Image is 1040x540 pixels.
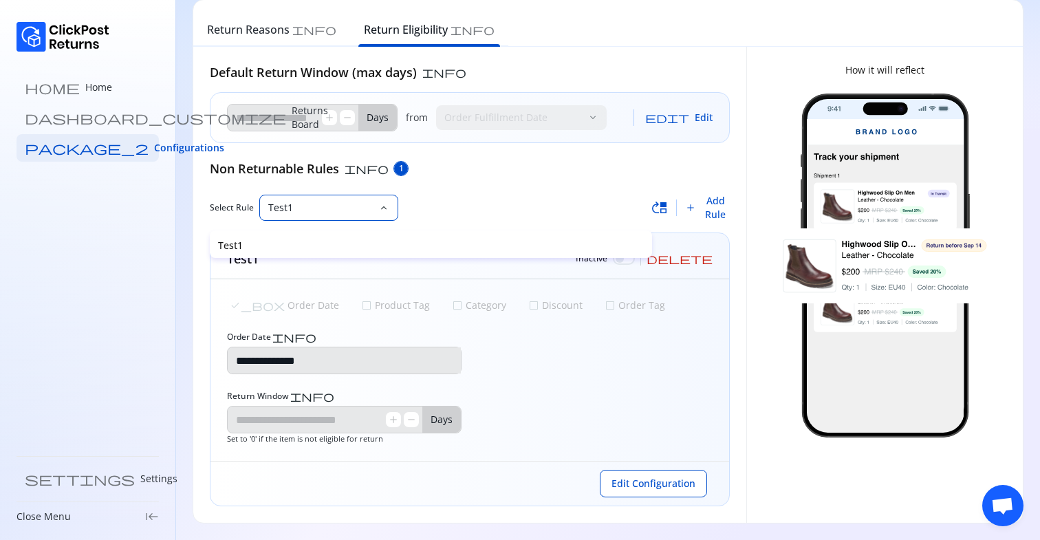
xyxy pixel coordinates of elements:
[25,141,149,155] span: package_2
[154,141,224,155] span: Configurations
[645,112,689,123] span: edit
[695,111,713,125] span: Edit
[399,163,404,174] span: 1
[345,163,389,174] span: info
[25,472,135,486] span: settings
[526,296,585,315] button: Discount
[845,63,924,77] p: How it will reflect
[647,253,713,264] span: delete
[210,63,417,81] h5: Default Return Window (max days)
[17,74,159,101] a: home Home
[207,21,290,38] h6: Return Reasons
[227,296,342,315] button: Order Date
[292,104,328,131] p: Returns Board
[227,250,259,268] h5: Test1
[85,80,112,94] p: Home
[372,299,430,312] p: Product Tag
[268,201,373,215] p: Test1
[763,94,1006,438] img: return-image
[463,299,506,312] p: Category
[25,111,286,125] span: dashboard_customize
[364,21,448,38] h6: Return Eligibility
[444,111,582,125] p: Order Fulfillment Date
[17,22,109,52] img: Logo
[227,433,383,444] span: Set to '0' if the item is not eligible for return
[685,194,730,222] button: Add Rule
[227,391,334,402] label: Return Window
[358,105,397,131] p: Days
[702,194,730,222] span: Add Rule
[406,111,428,125] p: from
[611,477,695,490] span: Edit Configuration
[358,296,433,315] button: Product Tag
[576,253,607,264] span: Inactive
[227,332,316,343] label: Order Date
[449,296,509,315] button: Category
[290,391,334,402] span: info
[651,199,668,216] span: move_up
[145,510,159,523] span: keyboard_tab_rtl
[616,299,665,312] p: Order Tag
[17,510,71,523] p: Close Menu
[25,80,80,94] span: home
[422,67,466,78] span: info
[602,296,668,315] button: Order Tag
[210,202,254,213] span: Select Rule
[272,332,316,343] span: info
[378,202,389,213] span: keyboard_arrow_down
[685,202,696,213] span: add
[422,407,461,433] p: Days
[645,104,713,131] button: Edit
[210,160,339,177] h5: Non Returnable Rules
[982,485,1023,526] div: Open chat
[17,134,159,162] a: package_2 Configurations
[17,465,159,493] a: settings Settings
[539,299,583,312] p: Discount
[140,472,177,486] p: Settings
[600,470,707,497] button: Edit Configuration
[17,104,159,131] a: dashboard_customize Returns Board
[218,239,644,252] p: Test1
[285,299,339,312] p: Order Date
[292,24,336,35] span: info
[451,24,495,35] span: info
[17,510,159,523] div: Close Menukeyboard_tab_rtl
